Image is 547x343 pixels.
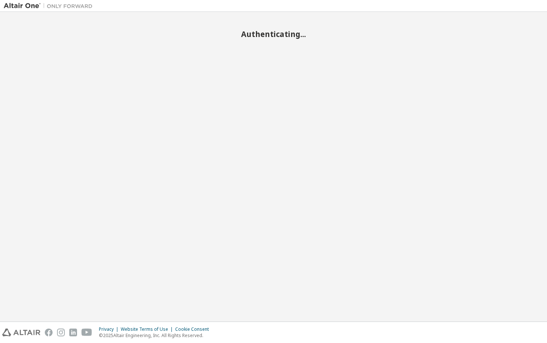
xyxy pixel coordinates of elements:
img: youtube.svg [81,329,92,336]
div: Cookie Consent [175,326,213,332]
img: instagram.svg [57,329,65,336]
img: Altair One [4,2,96,10]
div: Website Terms of Use [121,326,175,332]
p: © 2025 Altair Engineering, Inc. All Rights Reserved. [99,332,213,339]
img: facebook.svg [45,329,53,336]
h2: Authenticating... [4,29,543,39]
img: linkedin.svg [69,329,77,336]
img: altair_logo.svg [2,329,40,336]
div: Privacy [99,326,121,332]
